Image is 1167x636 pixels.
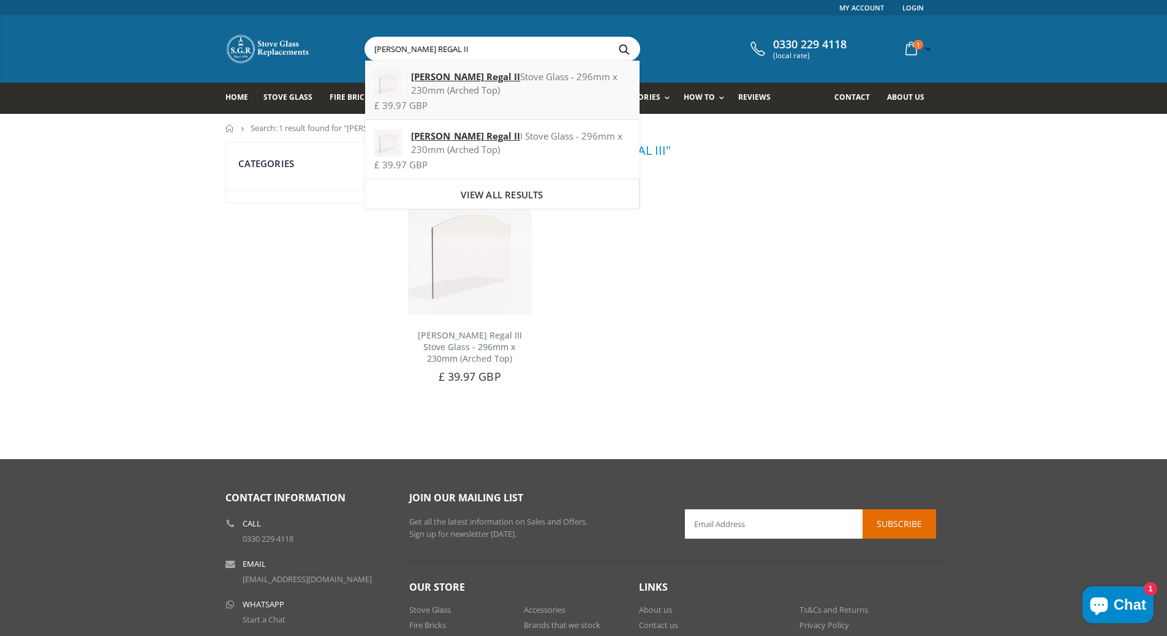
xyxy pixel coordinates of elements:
a: Home [225,83,257,114]
span: £ 39.97 GBP [374,159,428,171]
a: [EMAIL_ADDRESS][DOMAIN_NAME] [243,574,372,585]
span: £ 39.97 GBP [374,99,428,111]
img: Clarke Regal III Stove Glass [408,192,532,315]
b: WhatsApp [243,600,284,608]
a: Fire Bricks [330,83,383,114]
div: Stove Glass - 296mm x 230mm (Arched Top) [374,70,630,97]
strong: [PERSON_NAME] Regal II [411,70,520,83]
a: Stove Glass [409,604,451,615]
span: About us [887,92,924,102]
input: Search your stove brand... [365,37,777,61]
span: Contact [834,92,870,102]
span: Stove Glass [263,92,312,102]
img: Stove Glass Replacement [225,34,311,64]
a: Contact us [639,619,678,630]
input: Email Address [685,509,936,539]
a: Privacy Policy [799,619,849,630]
b: Call [243,520,261,528]
span: Categories [238,157,295,170]
button: Subscribe [863,509,936,539]
span: Reviews [738,92,771,102]
a: 1 [901,37,934,61]
span: Links [639,580,668,594]
span: 1 [913,40,923,50]
div: I Stove Glass - 296mm x 230mm (Arched Top) [374,129,630,156]
span: Home [225,92,248,102]
span: Contact Information [225,491,346,504]
a: Accessories [524,604,565,615]
a: Fire Bricks [409,619,446,630]
a: Accessories [610,83,675,114]
b: Email [243,560,266,568]
button: Search [611,37,638,61]
a: Reviews [738,83,780,114]
a: 0330 229 4118 [243,533,293,544]
a: How To [684,83,730,114]
span: 0330 229 4118 [773,38,847,51]
span: £ 39.97 GBP [439,369,501,384]
span: How To [684,92,715,102]
span: View all results [461,189,543,201]
a: Ts&Cs and Returns [799,604,868,615]
a: About us [887,83,934,114]
inbox-online-store-chat: Shopify online store chat [1079,586,1157,626]
a: Stove Glass [263,83,322,114]
p: Get all the latest information on Sales and Offers. Sign up for newsletter [DATE]. [409,516,667,540]
span: Our Store [409,580,465,594]
strong: [PERSON_NAME] Regal II [411,130,520,142]
a: About us [639,604,672,615]
span: Join our mailing list [409,491,523,504]
span: (local rate) [773,51,847,60]
a: Brands that we stock [524,619,600,630]
a: Contact [834,83,879,114]
a: 0330 229 4118 (local rate) [747,38,847,60]
a: Start a Chat [243,614,285,625]
a: Home [225,124,235,132]
span: Fire Bricks [330,92,374,102]
span: Search: 1 result found for "[PERSON_NAME] REGAL III" [251,122,447,133]
a: [PERSON_NAME] Regal III Stove Glass - 296mm x 230mm (Arched Top) [418,329,522,364]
